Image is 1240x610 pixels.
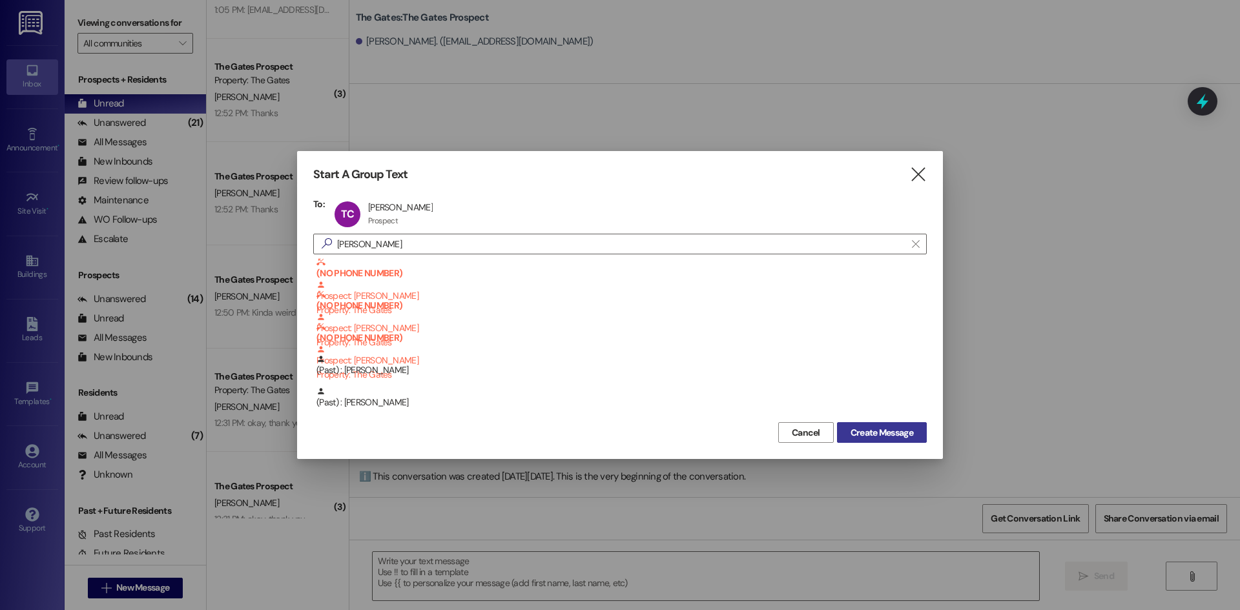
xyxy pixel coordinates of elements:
button: Create Message [837,422,927,443]
div: [PERSON_NAME] [368,201,433,213]
div: (Past) : [PERSON_NAME] [316,387,927,409]
div: Prospect: [PERSON_NAME] [316,290,927,349]
button: Cancel [778,422,834,443]
span: Create Message [851,426,913,440]
b: (NO PHONE NUMBER) [316,290,927,311]
button: Clear text [905,234,926,254]
i:  [912,239,919,249]
div: Prospect [368,216,398,226]
b: (NO PHONE NUMBER) [316,322,927,343]
i:  [316,237,337,250]
div: (NO PHONE NUMBER) Prospect: [PERSON_NAME]Property: The Gates [313,322,927,354]
div: (Past) : [PERSON_NAME] [313,354,927,387]
h3: Start A Group Text [313,167,408,182]
div: (NO PHONE NUMBER) Prospect: [PERSON_NAME]Property: The Gates [313,290,927,322]
b: (NO PHONE NUMBER) [316,258,927,279]
input: Search for any contact or apartment [337,235,905,253]
div: Prospect: [PERSON_NAME] [316,322,927,381]
div: Prospect: [PERSON_NAME] [316,258,927,317]
div: (NO PHONE NUMBER) Prospect: [PERSON_NAME]Property: The Gates [313,258,927,290]
span: Cancel [792,426,820,440]
div: (Past) : [PERSON_NAME] [313,387,927,419]
div: (Past) : [PERSON_NAME] [316,354,927,377]
span: TC [341,207,354,221]
i:  [909,168,927,181]
h3: To: [313,198,325,210]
